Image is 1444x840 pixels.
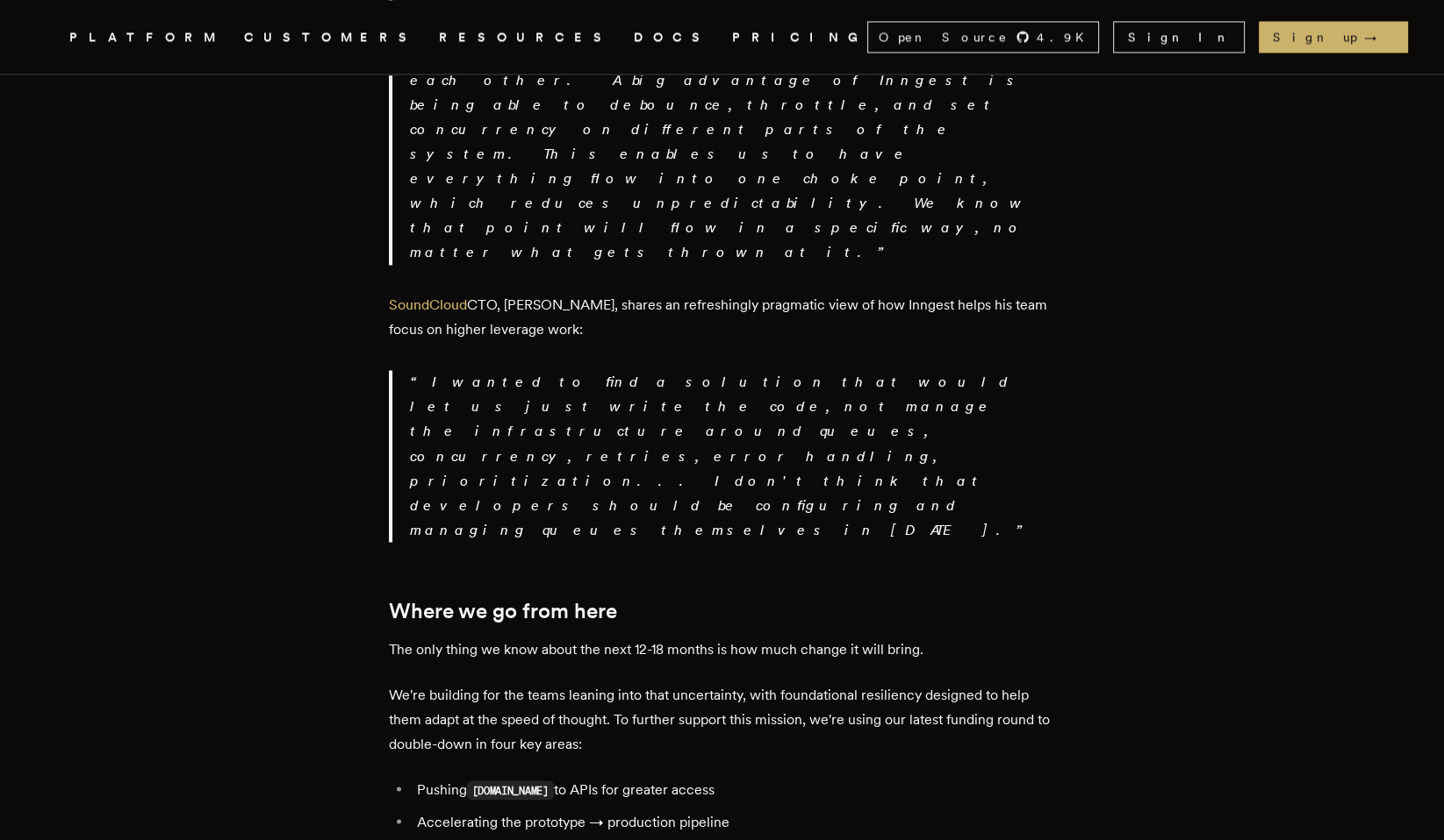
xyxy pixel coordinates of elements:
[1113,21,1245,53] a: Sign In
[1259,21,1408,53] a: Sign up
[634,26,711,48] a: DOCS
[389,637,1056,661] p: The only thing we know about the next 12-18 months is how much change it will bring.
[412,777,1056,802] li: Pushing to APIs for greater access
[879,28,1009,46] span: Open Source
[439,26,613,48] button: RESOURCES
[412,809,1056,834] li: Accelerating the prototype → production pipeline
[1037,28,1095,46] span: 4.9 K
[69,26,223,48] button: PLATFORM
[410,370,1056,542] p: I wanted to find a solution that would let us just write the code, not manage the infrastructure ...
[1364,28,1394,46] span: →
[389,293,1056,342] p: CTO, [PERSON_NAME], shares an refreshingly pragmatic view of how Inngest helps his team focus on ...
[389,296,467,313] a: SoundCloud
[467,780,554,800] code: [DOMAIN_NAME]
[389,597,617,623] strong: Where we go from here
[244,26,418,48] a: CUSTOMERS
[732,26,867,48] a: PRICING
[389,682,1056,756] p: We're building for the teams leaning into that uncertainty, with foundational resiliency designed...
